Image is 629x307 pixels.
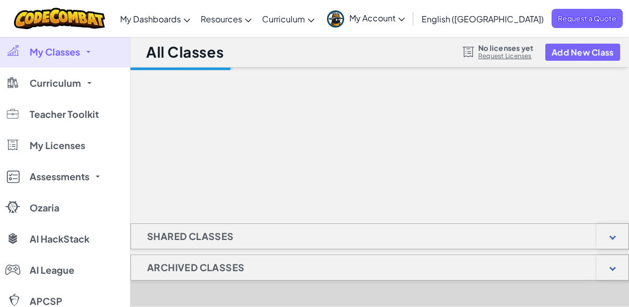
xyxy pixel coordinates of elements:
[478,44,533,52] span: No licenses yet
[422,14,544,24] span: English ([GEOGRAPHIC_DATA])
[416,5,549,33] a: English ([GEOGRAPHIC_DATA])
[30,110,99,119] span: Teacher Toolkit
[30,141,85,150] span: My Licenses
[327,10,344,28] img: avatar
[146,42,224,62] h1: All Classes
[201,14,242,24] span: Resources
[120,14,181,24] span: My Dashboards
[14,8,105,29] img: CodeCombat logo
[257,5,320,33] a: Curriculum
[30,265,74,275] span: AI League
[131,255,260,281] h1: Archived Classes
[322,2,410,35] a: My Account
[478,52,533,60] a: Request Licenses
[195,5,257,33] a: Resources
[30,234,89,244] span: AI HackStack
[545,44,620,61] button: Add New Class
[349,12,405,23] span: My Account
[30,203,59,212] span: Ozaria
[131,223,250,249] h1: Shared Classes
[30,78,81,88] span: Curriculum
[115,5,195,33] a: My Dashboards
[262,14,305,24] span: Curriculum
[552,9,623,28] a: Request a Quote
[30,172,89,181] span: Assessments
[30,47,80,57] span: My Classes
